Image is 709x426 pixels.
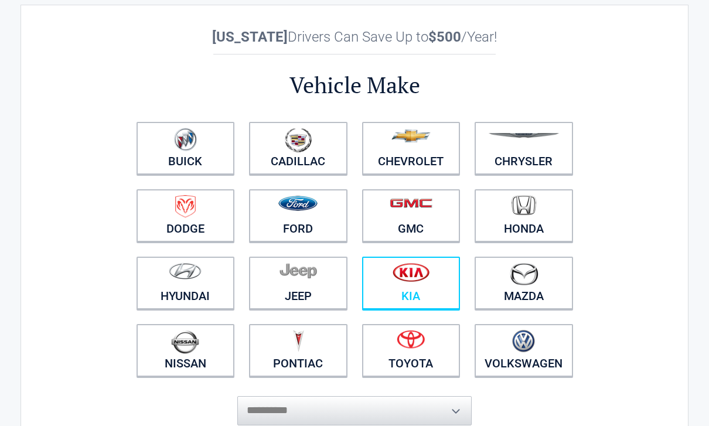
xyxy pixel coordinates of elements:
a: Volkswagen [475,324,573,377]
img: chevrolet [391,129,431,142]
img: buick [174,128,197,151]
img: dodge [175,195,196,218]
b: $500 [428,29,461,45]
img: jeep [279,263,317,279]
img: cadillac [285,128,312,152]
img: toyota [397,330,425,349]
img: nissan [171,330,199,354]
img: honda [512,195,536,216]
a: GMC [362,189,461,242]
img: kia [393,263,430,282]
a: Mazda [475,257,573,309]
a: Ford [249,189,347,242]
img: ford [278,196,318,211]
a: Honda [475,189,573,242]
a: Kia [362,257,461,309]
a: Chrysler [475,122,573,175]
h2: Drivers Can Save Up to /Year [129,29,580,45]
a: Buick [137,122,235,175]
img: hyundai [169,263,202,280]
a: Chevrolet [362,122,461,175]
img: mazda [509,263,538,285]
a: Toyota [362,324,461,377]
img: pontiac [292,330,304,352]
b: [US_STATE] [212,29,288,45]
a: Hyundai [137,257,235,309]
a: Jeep [249,257,347,309]
a: Pontiac [249,324,347,377]
h2: Vehicle Make [129,70,580,100]
img: chrysler [488,133,560,138]
img: gmc [390,198,432,208]
a: Nissan [137,324,235,377]
img: volkswagen [512,330,535,353]
a: Cadillac [249,122,347,175]
a: Dodge [137,189,235,242]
